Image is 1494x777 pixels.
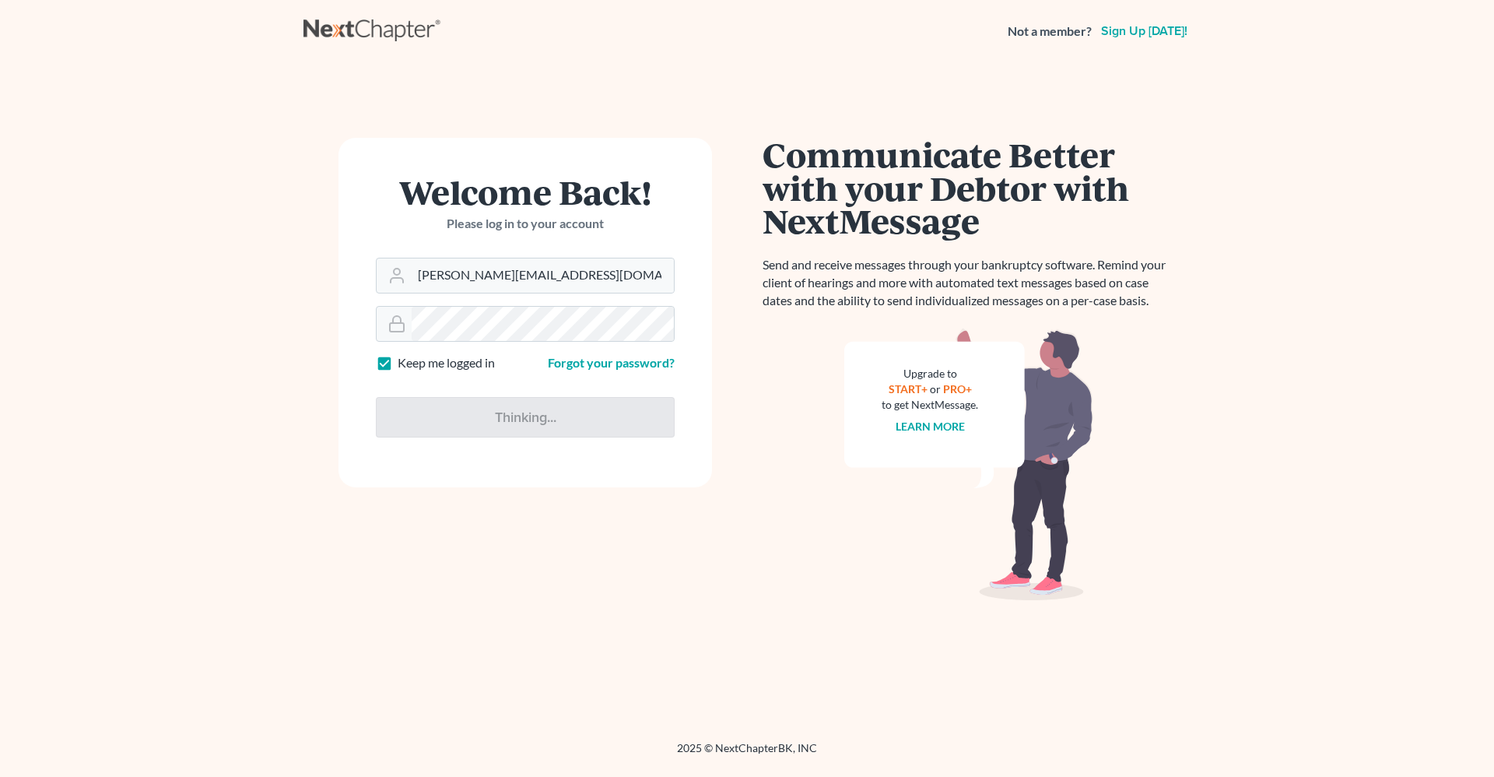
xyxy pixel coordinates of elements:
[376,215,675,233] p: Please log in to your account
[398,354,495,372] label: Keep me logged in
[376,397,675,438] input: Thinking...
[882,366,978,381] div: Upgrade to
[930,382,941,396] span: or
[412,258,674,293] input: Email Address
[548,355,675,370] a: Forgot your password?
[889,382,928,396] a: START+
[882,397,978,413] div: to get NextMessage.
[303,740,1191,768] div: 2025 © NextChapterBK, INC
[763,138,1175,237] h1: Communicate Better with your Debtor with NextMessage
[1098,25,1191,37] a: Sign up [DATE]!
[943,382,972,396] a: PRO+
[763,256,1175,310] p: Send and receive messages through your bankruptcy software. Remind your client of hearings and mo...
[1008,23,1092,40] strong: Not a member?
[844,329,1093,601] img: nextmessage_bg-59042aed3d76b12b5cd301f8e5b87938c9018125f34e5fa2b7a6b67550977c72.svg
[896,420,965,433] a: Learn more
[376,175,675,209] h1: Welcome Back!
